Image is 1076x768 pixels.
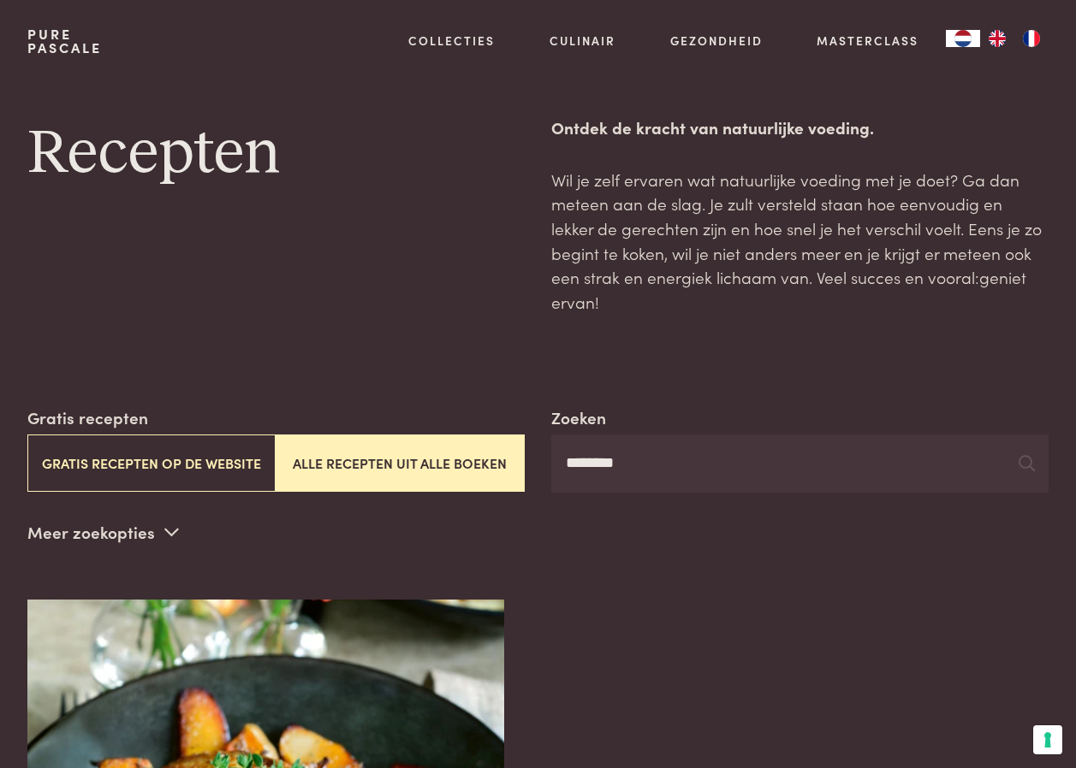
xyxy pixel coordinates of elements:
label: Gratis recepten [27,405,148,430]
a: Culinair [550,32,615,50]
div: Language [946,30,980,47]
label: Zoeken [551,405,606,430]
a: NL [946,30,980,47]
a: Collecties [408,32,495,50]
p: Meer zoekopties [27,519,179,545]
a: Masterclass [817,32,918,50]
button: Alle recepten uit alle boeken [276,434,524,492]
h1: Recepten [27,115,525,192]
a: Gezondheid [670,32,763,50]
p: Wil je zelf ervaren wat natuurlijke voeding met je doet? Ga dan meteen aan de slag. Je zult verst... [551,168,1049,315]
button: Uw voorkeuren voor toestemming voor trackingtechnologieën [1033,725,1062,754]
strong: Ontdek de kracht van natuurlijke voeding. [551,115,874,139]
ul: Language list [980,30,1049,47]
button: Gratis recepten op de website [27,434,276,492]
a: PurePascale [27,27,102,55]
aside: Language selected: Nederlands [946,30,1049,47]
a: EN [980,30,1014,47]
a: FR [1014,30,1049,47]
